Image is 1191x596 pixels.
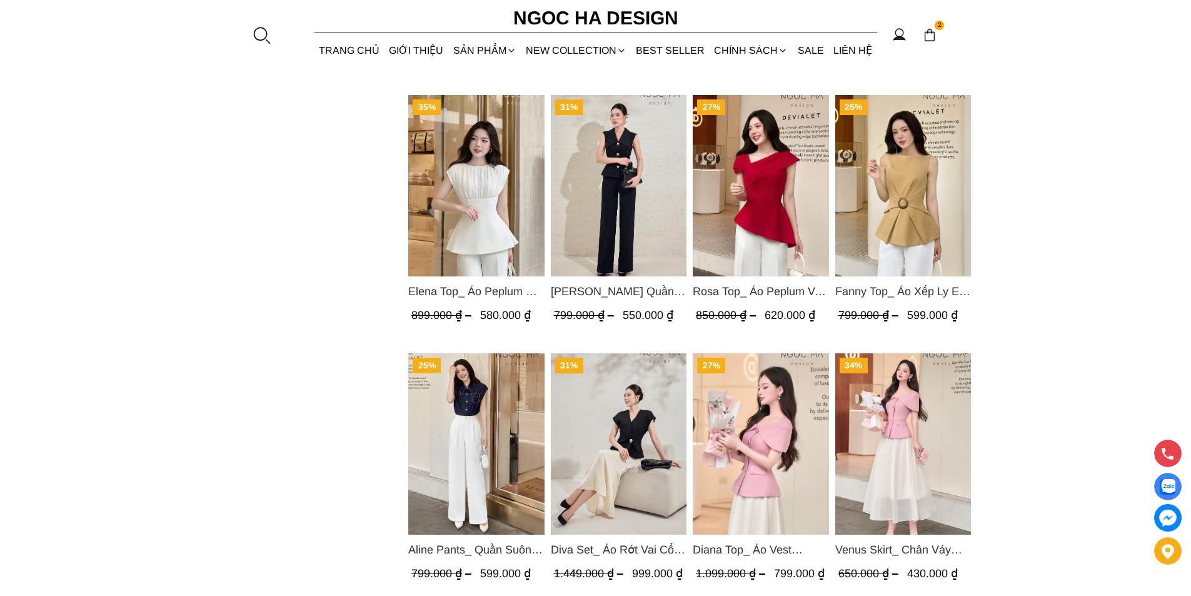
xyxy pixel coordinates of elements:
[693,95,829,276] a: Product image - Rosa Top_ Áo Peplum Vai Lệch Xếp Ly Màu Đỏ A1064
[693,353,829,535] a: Product image - Diana Top_ Áo Vest Choàng Vai Đính Cúc Màu Hồng A1052
[631,567,682,580] span: 999.000 ₫
[935,21,945,31] span: 2
[408,353,545,535] a: Product image - Aline Pants_ Quần Suông Xếp Ly Mềm Q063
[502,3,690,33] a: Ngoc Ha Design
[693,541,829,558] a: Link to Diana Top_ Áo Vest Choàng Vai Đính Cúc Màu Hồng A1052
[765,309,815,321] span: 620.000 ₫
[923,28,937,42] img: img-CART-ICON-ksit0nf1
[774,567,825,580] span: 799.000 ₫
[835,95,971,276] a: Product image - Fanny Top_ Áo Xếp Ly Eo Sát Nách Màu Bee A1068
[1160,479,1175,495] img: Display image
[693,283,829,300] a: Link to Rosa Top_ Áo Peplum Vai Lệch Xếp Ly Màu Đỏ A1064
[693,95,829,276] img: Rosa Top_ Áo Peplum Vai Lệch Xếp Ly Màu Đỏ A1064
[793,34,828,67] a: SALE
[550,541,686,558] a: Link to Diva Set_ Áo Rớt Vai Cổ V, Chân Váy Lụa Đuôi Cá A1078+CV134
[693,353,829,535] img: Diana Top_ Áo Vest Choàng Vai Đính Cúc Màu Hồng A1052
[907,567,957,580] span: 430.000 ₫
[550,95,686,276] img: Lara Pants_ Quần Suông Trắng Q059
[710,34,793,67] div: Chính sách
[553,567,626,580] span: 1.449.000 ₫
[411,309,475,321] span: 899.000 ₫
[835,353,971,535] img: Venus Skirt_ Chân Váy Xòe Màu Kem CV131
[550,353,686,535] a: Product image - Diva Set_ Áo Rớt Vai Cổ V, Chân Váy Lụa Đuôi Cá A1078+CV134
[907,309,957,321] span: 599.000 ₫
[838,567,901,580] span: 650.000 ₫
[408,95,545,276] a: Product image - Elena Top_ Áo Peplum Cổ Nhún Màu Trắng A1066
[835,95,971,276] img: Fanny Top_ Áo Xếp Ly Eo Sát Nách Màu Bee A1068
[696,567,768,580] span: 1.099.000 ₫
[835,283,971,300] span: Fanny Top_ Áo Xếp Ly Eo Sát Nách Màu Bee A1068
[314,34,384,67] a: TRANG CHỦ
[521,34,631,67] a: NEW COLLECTION
[408,283,545,300] a: Link to Elena Top_ Áo Peplum Cổ Nhún Màu Trắng A1066
[696,309,759,321] span: 850.000 ₫
[553,309,616,321] span: 799.000 ₫
[550,541,686,558] span: Diva Set_ Áo Rớt Vai Cổ V, Chân Váy Lụa Đuôi Cá A1078+CV134
[631,34,710,67] a: BEST SELLER
[1154,473,1182,500] a: Display image
[384,34,448,67] a: GIỚI THIỆU
[550,353,686,535] img: Diva Set_ Áo Rớt Vai Cổ V, Chân Váy Lụa Đuôi Cá A1078+CV134
[550,95,686,276] a: Product image - Lara Pants_ Quần Suông Trắng Q059
[838,309,901,321] span: 799.000 ₫
[622,309,673,321] span: 550.000 ₫
[835,541,971,558] span: Venus Skirt_ Chân Váy Xòe Màu Kem CV131
[550,283,686,300] span: [PERSON_NAME] Quần Suông Trắng Q059
[828,34,877,67] a: LIÊN HỆ
[480,309,531,321] span: 580.000 ₫
[835,541,971,558] a: Link to Venus Skirt_ Chân Váy Xòe Màu Kem CV131
[411,567,475,580] span: 799.000 ₫
[408,541,545,558] span: Aline Pants_ Quần Suông Xếp Ly Mềm Q063
[408,283,545,300] span: Elena Top_ Áo Peplum Cổ Nhún Màu Trắng A1066
[408,541,545,558] a: Link to Aline Pants_ Quần Suông Xếp Ly Mềm Q063
[693,541,829,558] span: Diana Top_ Áo Vest Choàng Vai Đính Cúc Màu Hồng A1052
[480,567,531,580] span: 599.000 ₫
[693,283,829,300] span: Rosa Top_ Áo Peplum Vai Lệch Xếp Ly Màu Đỏ A1064
[835,353,971,535] a: Product image - Venus Skirt_ Chân Váy Xòe Màu Kem CV131
[408,95,545,276] img: Elena Top_ Áo Peplum Cổ Nhún Màu Trắng A1066
[1154,504,1182,532] a: messenger
[408,353,545,535] img: Aline Pants_ Quần Suông Xếp Ly Mềm Q063
[448,34,521,67] div: SẢN PHẨM
[550,283,686,300] a: Link to Lara Pants_ Quần Suông Trắng Q059
[835,283,971,300] a: Link to Fanny Top_ Áo Xếp Ly Eo Sát Nách Màu Bee A1068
